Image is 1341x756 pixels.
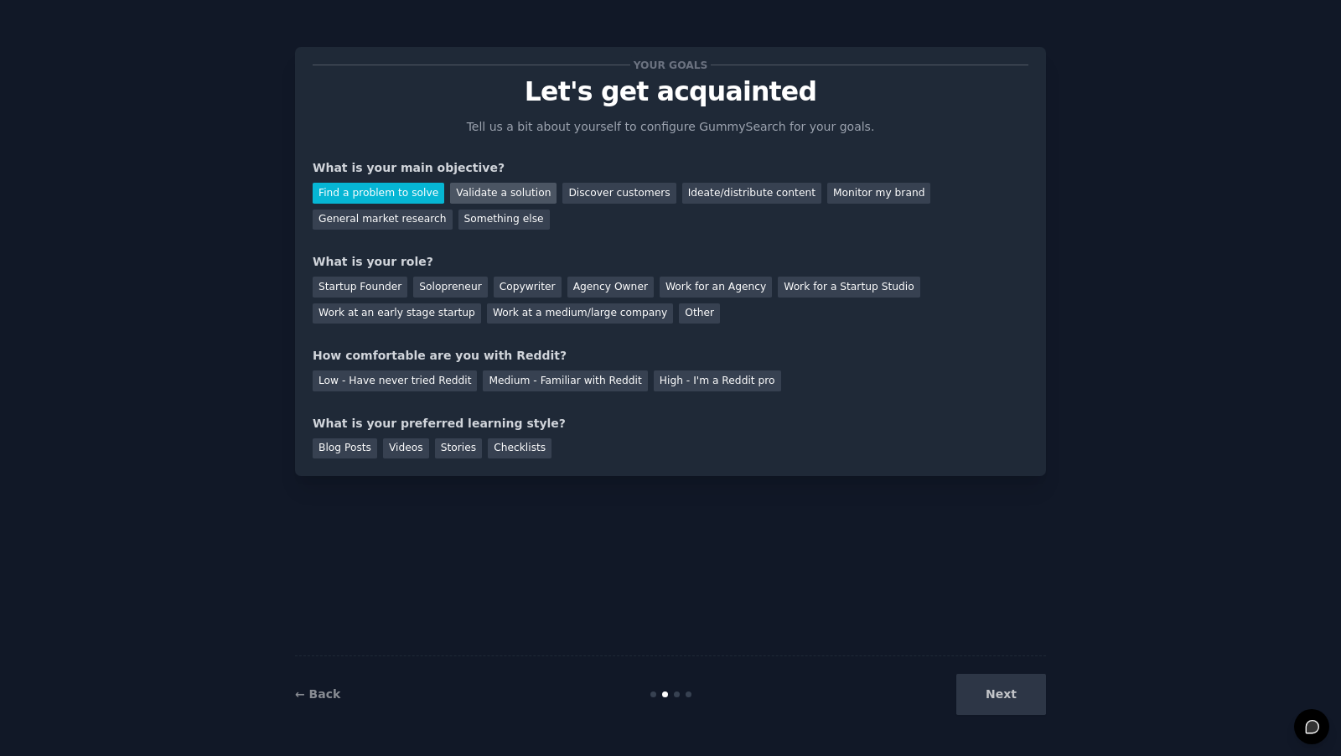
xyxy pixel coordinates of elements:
[435,438,482,459] div: Stories
[313,347,1028,365] div: How comfortable are you with Reddit?
[682,183,821,204] div: Ideate/distribute content
[450,183,557,204] div: Validate a solution
[313,277,407,298] div: Startup Founder
[313,159,1028,177] div: What is your main objective?
[483,370,647,391] div: Medium - Familiar with Reddit
[494,277,562,298] div: Copywriter
[827,183,930,204] div: Monitor my brand
[313,253,1028,271] div: What is your role?
[313,303,481,324] div: Work at an early stage startup
[630,56,711,74] span: Your goals
[778,277,919,298] div: Work for a Startup Studio
[562,183,676,204] div: Discover customers
[660,277,772,298] div: Work for an Agency
[313,438,377,459] div: Blog Posts
[413,277,487,298] div: Solopreneur
[313,77,1028,106] p: Let's get acquainted
[313,210,453,230] div: General market research
[487,303,673,324] div: Work at a medium/large company
[488,438,551,459] div: Checklists
[458,210,550,230] div: Something else
[313,183,444,204] div: Find a problem to solve
[459,118,882,136] p: Tell us a bit about yourself to configure GummySearch for your goals.
[383,438,429,459] div: Videos
[313,370,477,391] div: Low - Have never tried Reddit
[654,370,781,391] div: High - I'm a Reddit pro
[313,415,1028,432] div: What is your preferred learning style?
[567,277,654,298] div: Agency Owner
[295,687,340,701] a: ← Back
[679,303,720,324] div: Other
